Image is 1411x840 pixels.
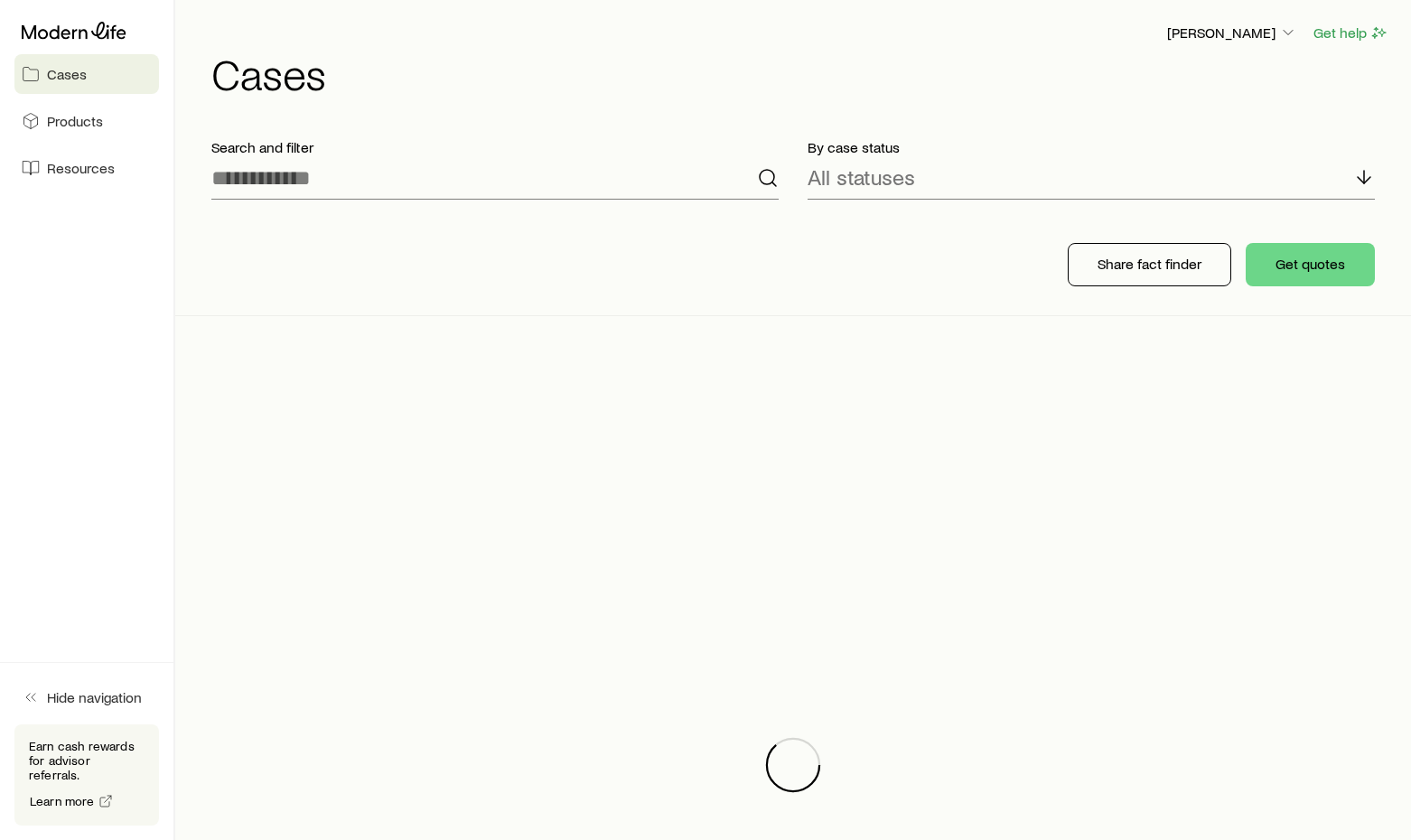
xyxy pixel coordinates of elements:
[211,51,1389,95] h1: Cases
[1166,23,1298,44] button: [PERSON_NAME]
[14,54,159,94] a: Cases
[1246,243,1375,286] button: Get quotes
[47,688,142,706] span: Hide navigation
[14,101,159,141] a: Products
[47,112,103,130] span: Products
[1313,23,1389,43] button: Get help
[808,138,1375,156] p: By case status
[1098,255,1201,273] p: Share fact finder
[29,739,145,782] p: Earn cash rewards for advisor referrals.
[14,148,159,188] a: Resources
[14,677,159,717] button: Hide navigation
[30,795,95,807] span: Learn more
[47,159,115,177] span: Resources
[1068,243,1231,286] button: Share fact finder
[211,138,779,156] p: Search and filter
[14,724,159,826] div: Earn cash rewards for advisor referrals.Learn more
[47,65,87,83] span: Cases
[808,164,915,190] p: All statuses
[1167,23,1297,42] p: [PERSON_NAME]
